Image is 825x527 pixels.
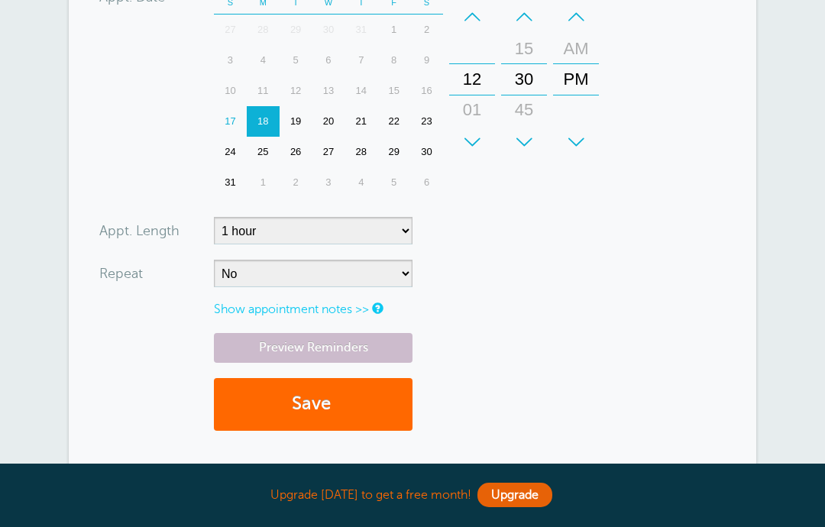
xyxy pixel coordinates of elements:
div: 2 [280,167,312,198]
div: 28 [345,137,377,167]
div: 27 [214,15,247,45]
div: Today, Sunday, August 17 [214,106,247,137]
div: 13 [312,76,345,106]
div: Saturday, August 2 [410,15,443,45]
div: Tuesday, August 5 [280,45,312,76]
div: Sunday, August 10 [214,76,247,106]
div: Monday, August 11 [247,76,280,106]
div: Friday, August 29 [377,137,410,167]
div: 5 [280,45,312,76]
div: Friday, August 15 [377,76,410,106]
label: Appt. Length [99,224,180,238]
a: Preview Reminders [214,333,412,363]
div: Upgrade [DATE] to get a free month! [69,479,756,512]
div: 20 [312,106,345,137]
div: 15 [377,76,410,106]
div: 26 [280,137,312,167]
div: 21 [345,106,377,137]
a: Show appointment notes >> [214,302,369,316]
div: Sunday, July 27 [214,15,247,45]
div: AM [558,34,594,64]
div: Sunday, August 24 [214,137,247,167]
div: Saturday, August 9 [410,45,443,76]
div: 02 [454,125,490,156]
div: 8 [377,45,410,76]
div: Tuesday, September 2 [280,167,312,198]
div: Monday, August 4 [247,45,280,76]
div: 15 [506,34,542,64]
div: 10 [214,76,247,106]
div: Sunday, August 31 [214,167,247,198]
div: Thursday, August 21 [345,106,377,137]
div: 30 [506,64,542,95]
button: Save [214,378,412,431]
div: Wednesday, August 20 [312,106,345,137]
div: 19 [280,106,312,137]
div: Tuesday, July 29 [280,15,312,45]
div: Thursday, September 4 [345,167,377,198]
div: Friday, August 1 [377,15,410,45]
div: 27 [312,137,345,167]
div: 14 [345,76,377,106]
div: Saturday, September 6 [410,167,443,198]
div: 16 [410,76,443,106]
div: 1 [247,167,280,198]
div: Saturday, August 16 [410,76,443,106]
div: 25 [247,137,280,167]
div: Hours [449,2,495,157]
div: Wednesday, August 27 [312,137,345,167]
div: 2 [410,15,443,45]
div: Wednesday, September 3 [312,167,345,198]
div: 45 [506,95,542,125]
div: Tuesday, August 19 [280,106,312,137]
div: Monday, September 1 [247,167,280,198]
div: 9 [410,45,443,76]
div: Sunday, August 3 [214,45,247,76]
div: Friday, September 5 [377,167,410,198]
div: Saturday, August 23 [410,106,443,137]
div: 24 [214,137,247,167]
div: Friday, August 22 [377,106,410,137]
div: 29 [377,137,410,167]
div: 4 [247,45,280,76]
div: Tuesday, August 26 [280,137,312,167]
div: 11 [247,76,280,106]
div: Thursday, July 31 [345,15,377,45]
div: 4 [345,167,377,198]
div: 17 [214,106,247,137]
div: PM [558,64,594,95]
div: Monday, August 25 [247,137,280,167]
div: 1 [377,15,410,45]
div: Minutes [501,2,547,157]
div: Thursday, August 7 [345,45,377,76]
div: Friday, August 8 [377,45,410,76]
div: Saturday, August 30 [410,137,443,167]
div: Wednesday, August 13 [312,76,345,106]
div: 6 [312,45,345,76]
div: Wednesday, July 30 [312,15,345,45]
div: 3 [214,45,247,76]
div: Tuesday, August 12 [280,76,312,106]
div: 7 [345,45,377,76]
div: 31 [214,167,247,198]
div: Monday, July 28 [247,15,280,45]
div: 18 [247,106,280,137]
div: 30 [410,137,443,167]
div: Thursday, August 14 [345,76,377,106]
a: Notes are for internal use only, and are not visible to your clients. [372,303,381,313]
div: 23 [410,106,443,137]
div: 29 [280,15,312,45]
div: Wednesday, August 6 [312,45,345,76]
div: Thursday, August 28 [345,137,377,167]
div: Monday, August 18 [247,106,280,137]
div: 12 [454,64,490,95]
div: 5 [377,167,410,198]
div: 12 [280,76,312,106]
a: Upgrade [477,483,552,507]
div: 30 [312,15,345,45]
div: 01 [454,95,490,125]
label: Repeat [99,267,143,280]
div: 6 [410,167,443,198]
div: 31 [345,15,377,45]
div: 3 [312,167,345,198]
